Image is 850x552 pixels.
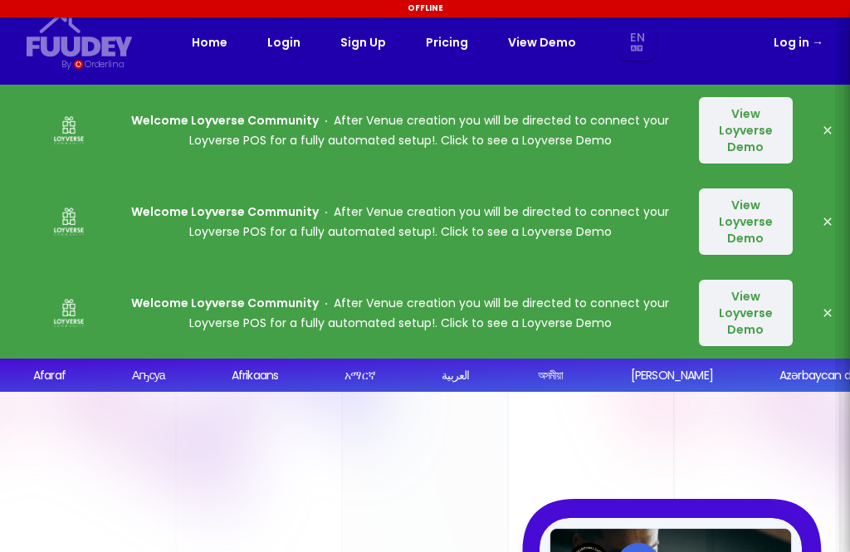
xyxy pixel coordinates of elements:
[508,32,576,52] a: View Demo
[192,32,227,52] a: Home
[699,97,793,164] button: View Loyverse Demo
[131,203,319,220] strong: Welcome Loyverse Community
[774,32,823,52] a: Log in
[61,57,71,71] div: By
[126,202,675,242] p: After Venue creation you will be directed to connect your Loyverse POS for a fully automated setu...
[344,367,375,384] div: አማርኛ
[631,367,713,384] div: [PERSON_NAME]
[231,367,277,384] div: Afrikaans
[131,295,319,311] strong: Welcome Loyverse Community
[442,367,469,384] div: العربية
[267,32,300,52] a: Login
[2,2,848,14] div: Offline
[132,367,165,384] div: Аҧсуа
[699,188,793,255] button: View Loyverse Demo
[340,32,386,52] a: Sign Up
[126,293,675,333] p: After Venue creation you will be directed to connect your Loyverse POS for a fully automated setu...
[33,367,66,384] div: Afaraf
[85,57,124,71] div: Orderlina
[126,110,675,150] p: After Venue creation you will be directed to connect your Loyverse POS for a fully automated setu...
[537,367,563,384] div: অসমীয়া
[812,34,823,51] span: →
[27,13,133,57] svg: {/* Added fill="currentColor" here */} {/* This rectangle defines the background. Its explicit fi...
[131,112,319,129] strong: Welcome Loyverse Community
[699,280,793,346] button: View Loyverse Demo
[426,32,468,52] a: Pricing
